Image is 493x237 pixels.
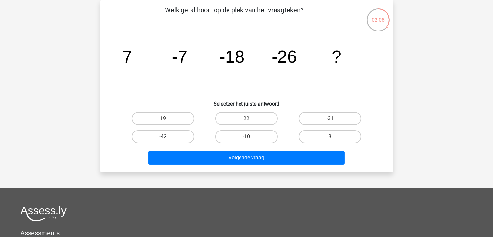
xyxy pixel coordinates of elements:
[111,95,383,107] h6: Selecteer het juiste antwoord
[20,206,67,221] img: Assessly logo
[299,112,361,125] label: -31
[172,47,187,66] tspan: -7
[122,47,132,66] tspan: 7
[20,229,473,237] h5: Assessments
[148,151,345,165] button: Volgende vraag
[215,130,278,143] label: -10
[332,47,341,66] tspan: ?
[132,130,194,143] label: -42
[219,47,244,66] tspan: -18
[272,47,297,66] tspan: -26
[111,5,358,25] p: Welk getal hoort op de plek van het vraagteken?
[299,130,361,143] label: 8
[132,112,194,125] label: 19
[366,8,390,24] div: 02:08
[215,112,278,125] label: 22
